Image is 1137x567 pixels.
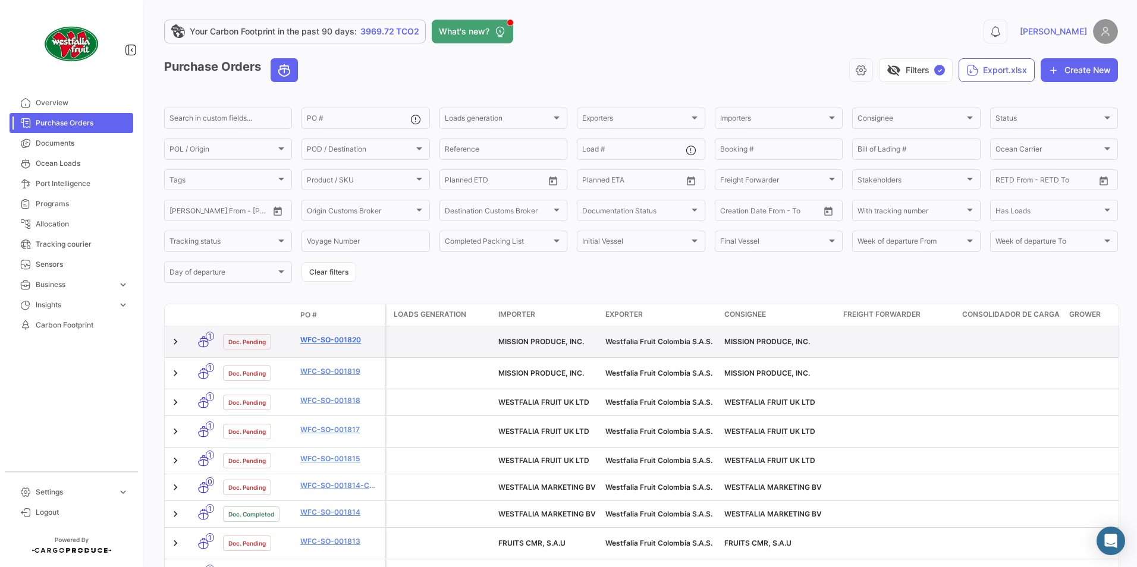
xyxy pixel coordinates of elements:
span: Westfalia Fruit Colombia S.A.S. [605,427,712,436]
span: Importer [498,309,535,320]
span: Importers [720,116,827,124]
span: Tags [169,178,276,186]
input: From [720,208,737,216]
span: Consolidador de Carga [962,309,1060,320]
button: Open calendar [682,172,700,190]
span: Doc. Pending [228,368,266,378]
span: expand_more [118,487,128,497]
span: Purchase Orders [36,118,128,128]
span: MISSION PRODUCE, INC. [724,337,810,346]
span: Your Carbon Footprint in the past 90 days: [190,26,357,37]
span: MISSION PRODUCE, INC. [724,368,810,377]
a: Expand/Collapse Row [169,481,181,493]
span: [PERSON_NAME] [1020,26,1087,37]
span: Westfalia Fruit Colombia S.A.S. [605,538,712,547]
a: Expand/Collapse Row [169,426,181,437]
span: WESTFALIA MARKETING BV [498,483,596,492]
span: Product / SKU [307,178,413,186]
h3: Purchase Orders [164,58,301,82]
button: Create New [1041,58,1118,82]
span: POL / Origin [169,147,276,155]
span: ✓ [934,65,945,75]
span: Freight Forwarder [720,178,827,186]
span: Doc. Pending [228,427,266,436]
a: Your Carbon Footprint in the past 90 days:3969.72 TCO2 [164,20,426,43]
span: Stakeholders [858,178,964,186]
input: To [745,208,793,216]
button: visibility_offFilters✓ [879,58,953,82]
datatable-header-cell: Doc. Status [218,310,296,320]
button: Export.xlsx [959,58,1035,82]
input: From [169,208,186,216]
a: Tracking courier [10,234,133,254]
span: Allocation [36,219,128,229]
span: Documents [36,138,128,149]
span: Week of departure From [858,239,964,247]
span: Initial Vessel [582,239,689,247]
span: WESTFALIA FRUIT UK LTD [724,427,815,436]
span: Has Loads [995,208,1102,216]
span: What's new? [439,26,489,37]
span: WESTFALIA FRUIT UK LTD [498,456,589,465]
span: Doc. Pending [228,398,266,407]
a: Expand/Collapse Row [169,455,181,467]
span: Westfalia Fruit Colombia S.A.S. [605,368,712,377]
a: WFC-SO-001819 [300,366,380,377]
span: WESTFALIA MARKETING BV [498,509,596,518]
a: Allocation [10,214,133,234]
span: Tracking courier [36,239,128,250]
input: To [470,178,517,186]
span: Freight Forwarder [843,309,921,320]
span: 3969.72 TCO2 [360,26,419,37]
span: Doc. Pending [228,538,266,548]
input: To [607,178,655,186]
span: Programs [36,199,128,209]
span: WESTFALIA MARKETING BV [724,509,822,518]
span: Grower [1069,309,1101,320]
span: PO # [300,310,317,320]
span: Sensors [36,259,128,270]
span: visibility_off [887,63,901,77]
span: Westfalia Fruit Colombia S.A.S. [605,456,712,465]
span: 1 [206,421,214,430]
span: Settings [36,487,113,497]
span: WESTFALIA FRUIT UK LTD [498,398,589,407]
span: Loads generation [394,309,466,320]
a: Port Intelligence [10,174,133,194]
span: 1 [206,533,214,542]
input: From [582,178,599,186]
a: WFC-SO-001814-copy [300,480,380,491]
span: Week of departure To [995,239,1102,247]
a: Sensors [10,254,133,275]
span: MISSION PRODUCE, INC. [498,368,584,377]
a: WFC-SO-001818 [300,395,380,406]
span: Final Vessel [720,239,827,247]
span: Carbon Footprint [36,320,128,330]
img: client-50.png [42,14,101,74]
span: Exporters [582,116,689,124]
datatable-header-cell: Transport mode [189,310,218,320]
span: Destination Customs Broker [445,208,551,216]
datatable-header-cell: Consignee [720,304,838,326]
span: Loads generation [445,116,551,124]
datatable-header-cell: Freight Forwarder [838,304,957,326]
span: Business [36,279,113,290]
span: Doc. Pending [228,483,266,492]
div: Abrir Intercom Messenger [1097,527,1125,555]
button: Open calendar [819,202,837,220]
span: Day of departure [169,270,276,278]
a: Carbon Footprint [10,315,133,335]
span: FRUITS CMR, S.A.U [724,538,791,547]
a: Overview [10,93,133,113]
datatable-header-cell: Consolidador de Carga [957,304,1064,326]
span: Doc. Pending [228,337,266,346]
span: 0 [206,477,214,486]
datatable-header-cell: Exporter [601,304,720,326]
a: Ocean Loads [10,153,133,174]
span: Origin Customs Broker [307,208,413,216]
input: To [1020,178,1068,186]
span: FRUITS CMR, S.A.U [498,538,566,547]
span: Insights [36,300,113,310]
span: expand_more [118,300,128,310]
input: From [995,178,1012,186]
